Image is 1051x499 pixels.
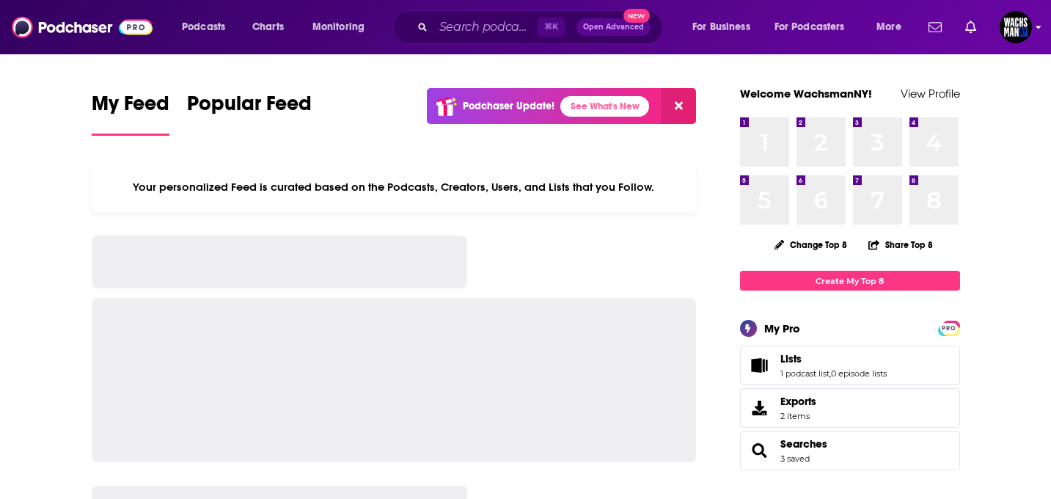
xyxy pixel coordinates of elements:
a: Searches [780,437,827,451]
span: Lists [780,352,802,365]
span: Monitoring [312,17,365,37]
a: PRO [940,322,958,333]
button: Open AdvancedNew [576,18,651,36]
a: Lists [745,355,774,376]
button: open menu [866,15,920,39]
a: Exports [740,388,960,428]
span: Charts [252,17,284,37]
span: 2 items [780,411,816,421]
a: 0 episode lists [831,368,887,379]
span: For Podcasters [774,17,845,37]
span: Open Advanced [583,23,644,31]
div: My Pro [764,321,800,335]
a: 1 podcast list [780,368,830,379]
div: Search podcasts, credits, & more... [407,10,677,44]
a: See What's New [560,96,649,117]
button: Show profile menu [1000,11,1032,43]
span: Lists [740,346,960,385]
span: Exports [745,398,774,418]
span: ⌘ K [538,18,565,37]
img: Podchaser - Follow, Share and Rate Podcasts [12,13,153,41]
a: View Profile [901,87,960,101]
button: open menu [765,15,866,39]
a: Show notifications dropdown [959,15,982,40]
span: My Feed [92,91,169,125]
button: open menu [172,15,244,39]
span: For Business [692,17,750,37]
span: Logged in as WachsmanNY [1000,11,1032,43]
span: More [876,17,901,37]
span: Exports [780,395,816,408]
span: PRO [940,323,958,334]
a: Welcome WachsmanNY! [740,87,872,101]
button: open menu [302,15,384,39]
img: User Profile [1000,11,1032,43]
a: Charts [243,15,293,39]
a: Lists [780,352,887,365]
span: Podcasts [182,17,225,37]
a: 3 saved [780,454,810,464]
a: Show notifications dropdown [923,15,948,40]
button: open menu [682,15,769,39]
a: Create My Top 8 [740,271,960,291]
p: Podchaser Update! [463,100,554,112]
span: Searches [740,431,960,470]
a: Popular Feed [187,91,312,136]
span: New [623,9,650,23]
span: , [830,368,831,379]
a: Searches [745,440,774,461]
a: My Feed [92,91,169,136]
button: Change Top 8 [766,236,857,254]
div: Your personalized Feed is curated based on the Podcasts, Creators, Users, and Lists that you Follow. [92,162,697,212]
span: Popular Feed [187,91,312,125]
input: Search podcasts, credits, & more... [433,15,538,39]
button: Share Top 8 [868,230,934,259]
